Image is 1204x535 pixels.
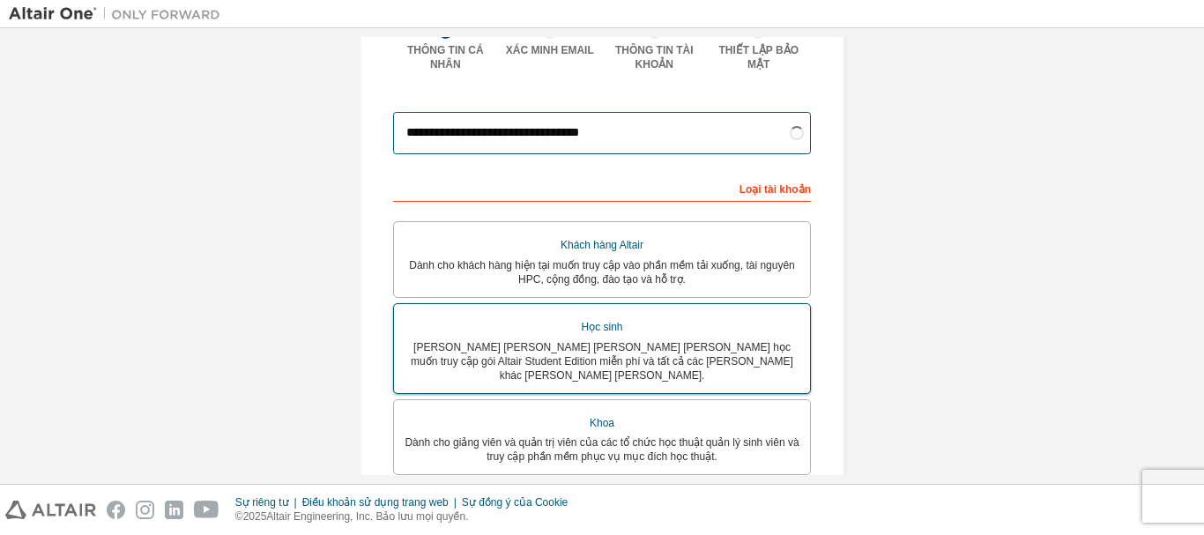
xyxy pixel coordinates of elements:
font: Khách hàng Altair [561,239,643,251]
font: Điều khoản sử dụng trang web [302,496,449,509]
font: Thông tin cá nhân [407,44,484,71]
font: Sự đồng ý của Cookie [462,496,568,509]
img: youtube.svg [194,501,219,519]
font: [PERSON_NAME] [PERSON_NAME] [PERSON_NAME] [PERSON_NAME] học muốn truy cập gói Altair Student Edit... [411,341,793,382]
font: 2025 [243,510,267,523]
font: Học sinh [581,321,622,333]
font: Thông tin tài khoản [615,44,694,71]
img: altair_logo.svg [5,501,96,519]
img: linkedin.svg [165,501,183,519]
font: Altair Engineering, Inc. Bảo lưu mọi quyền. [266,510,468,523]
img: facebook.svg [107,501,125,519]
font: Loại tài khoản [739,183,811,196]
font: Sự riêng tư [235,496,289,509]
img: instagram.svg [136,501,154,519]
img: Altair One [9,5,229,23]
font: Khoa [590,417,614,429]
font: © [235,510,243,523]
font: Thiết lập bảo mật [719,44,799,71]
font: Xác minh Email [506,44,594,56]
font: Dành cho khách hàng hiện tại muốn truy cập vào phần mềm tải xuống, tài nguyên HPC, cộng đồng, đào... [409,259,795,286]
font: Dành cho giảng viên và quản trị viên của các tổ chức học thuật quản lý sinh viên và truy cập phần... [405,436,799,463]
